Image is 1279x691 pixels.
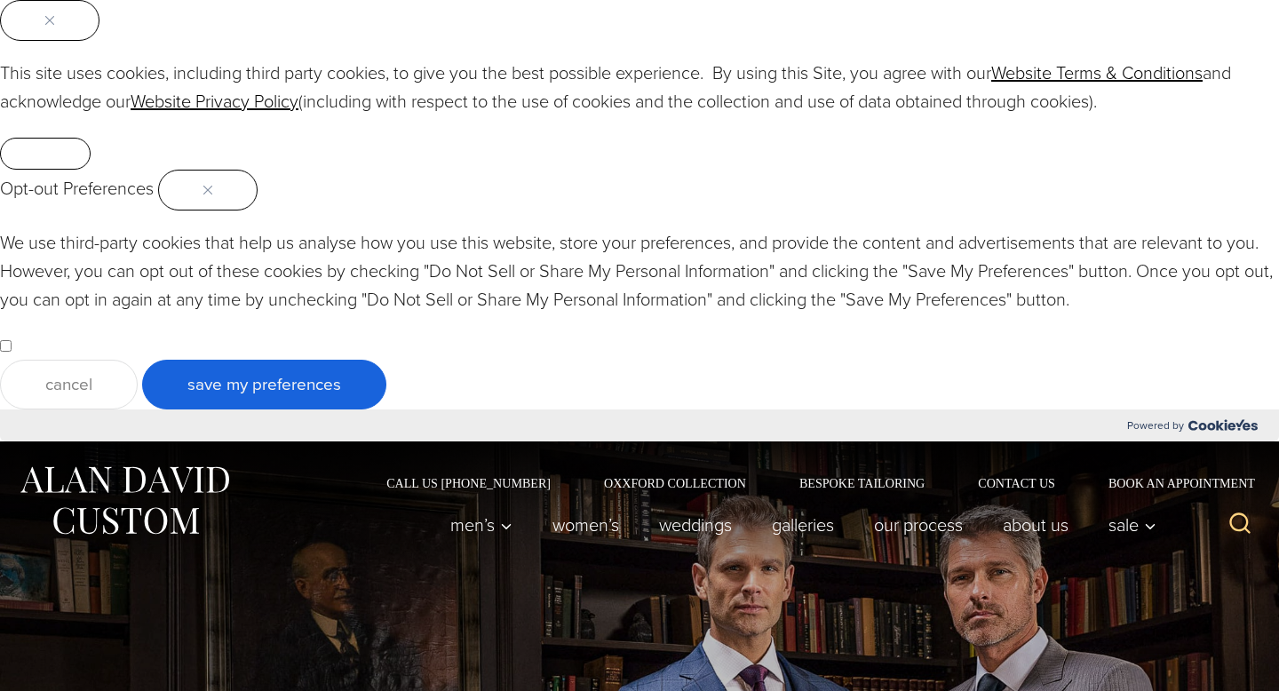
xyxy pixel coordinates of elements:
a: Book an Appointment [1082,477,1261,489]
a: Website Terms & Conditions [991,60,1203,86]
span: Men’s [450,516,512,534]
span: Sale [1108,516,1156,534]
nav: Primary Navigation [431,507,1166,543]
img: Close [203,186,212,195]
img: Close [45,16,54,25]
img: Cookieyes logo [1188,419,1258,431]
a: Oxxford Collection [577,477,773,489]
a: Call Us [PHONE_NUMBER] [360,477,577,489]
img: Alan David Custom [18,461,231,540]
a: Bespoke Tailoring [773,477,951,489]
a: Women’s [533,507,639,543]
a: Website Privacy Policy [131,88,298,115]
button: Close [158,170,258,210]
a: Galleries [752,507,854,543]
nav: Secondary Navigation [360,477,1261,489]
button: View Search Form [1219,504,1261,546]
a: Contact Us [951,477,1082,489]
a: About Us [983,507,1089,543]
a: Our Process [854,507,983,543]
a: weddings [639,507,752,543]
button: Save My Preferences [142,360,386,409]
